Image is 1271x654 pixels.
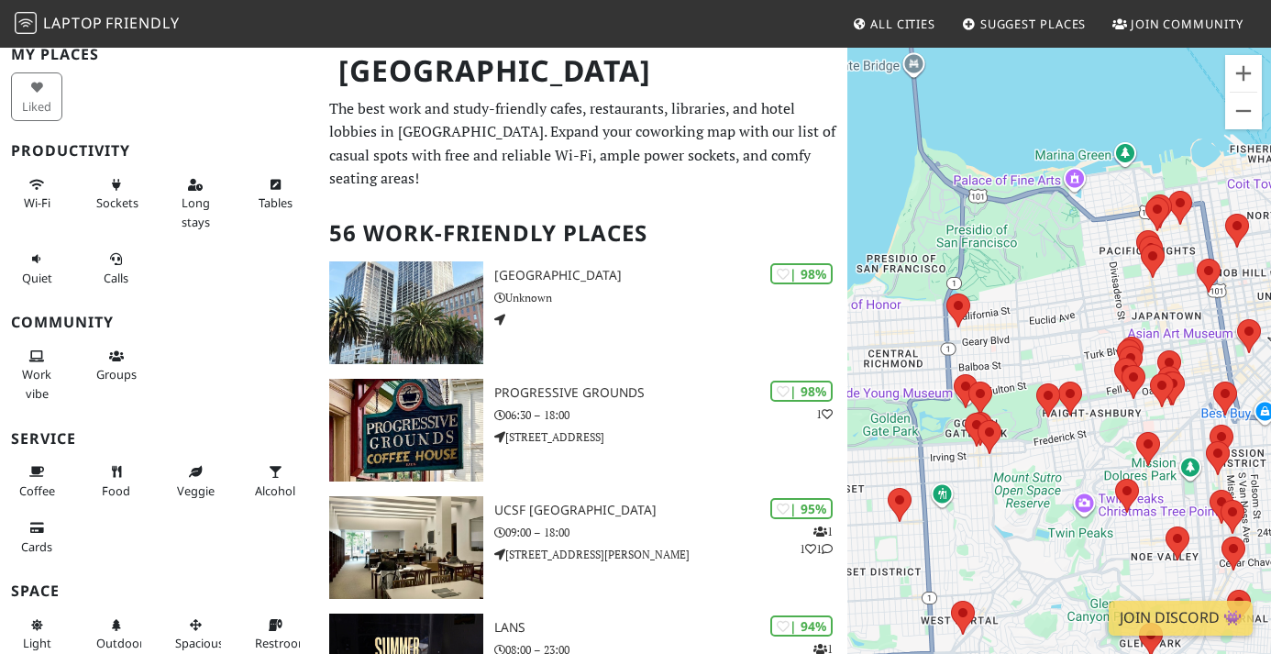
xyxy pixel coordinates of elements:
div: | 94% [770,615,833,637]
button: Wi-Fi [11,170,62,218]
h3: Productivity [11,142,307,160]
img: Progressive Grounds [329,379,484,482]
span: Credit cards [21,538,52,555]
p: Unknown [494,289,847,306]
div: | 98% [770,263,833,284]
span: Join Community [1131,16,1243,32]
img: UCSF Mission Bay FAMRI Library [329,496,484,599]
a: UCSF Mission Bay FAMRI Library | 95% 111 UCSF [GEOGRAPHIC_DATA] 09:00 – 18:00 [STREET_ADDRESS][PE... [318,496,848,599]
h3: Progressive Grounds [494,385,847,401]
button: Zoom in [1225,55,1262,92]
h3: [GEOGRAPHIC_DATA] [494,268,847,283]
span: Natural light [23,635,51,651]
button: Coffee [11,457,62,505]
span: Laptop [43,13,103,33]
button: Zoom out [1225,93,1262,129]
span: Work-friendly tables [259,194,293,211]
a: One Market Plaza | 98% [GEOGRAPHIC_DATA] Unknown [318,261,848,364]
p: The best work and study-friendly cafes, restaurants, libraries, and hotel lobbies in [GEOGRAPHIC_... [329,97,837,191]
h1: [GEOGRAPHIC_DATA] [324,46,845,96]
button: Long stays [170,170,221,237]
span: Group tables [96,366,137,382]
h3: Community [11,314,307,331]
span: Video/audio calls [104,270,128,286]
span: Veggie [177,482,215,499]
button: Food [91,457,142,505]
span: Suggest Places [980,16,1087,32]
h3: Service [11,430,307,448]
div: | 98% [770,381,833,402]
span: Friendly [105,13,179,33]
span: All Cities [870,16,935,32]
a: Progressive Grounds | 98% 1 Progressive Grounds 06:30 – 18:00 [STREET_ADDRESS] [318,379,848,482]
span: Alcohol [255,482,295,499]
button: Work vibe [11,341,62,408]
span: Power sockets [96,194,138,211]
div: | 95% [770,498,833,519]
h3: Space [11,582,307,600]
h3: UCSF [GEOGRAPHIC_DATA] [494,503,847,518]
button: Veggie [170,457,221,505]
button: Quiet [11,244,62,293]
h2: 56 Work-Friendly Places [329,205,837,261]
button: Groups [91,341,142,390]
span: Long stays [182,194,210,229]
span: Stable Wi-Fi [24,194,50,211]
a: LaptopFriendly LaptopFriendly [15,8,180,40]
h3: LANS [494,620,847,636]
a: All Cities [845,7,943,40]
span: Outdoor area [96,635,144,651]
button: Alcohol [249,457,301,505]
img: One Market Plaza [329,261,484,364]
p: 09:00 – 18:00 [494,524,847,541]
img: LaptopFriendly [15,12,37,34]
span: People working [22,366,51,401]
button: Sockets [91,170,142,218]
button: Tables [249,170,301,218]
p: [STREET_ADDRESS][PERSON_NAME] [494,546,847,563]
span: Restroom [255,635,309,651]
a: Suggest Places [955,7,1094,40]
span: Food [102,482,130,499]
a: Join Community [1105,7,1251,40]
p: 1 1 1 [800,523,833,558]
button: Calls [91,244,142,293]
span: Coffee [19,482,55,499]
span: Quiet [22,270,52,286]
h3: My Places [11,46,307,63]
p: [STREET_ADDRESS] [494,428,847,446]
button: Cards [11,513,62,561]
span: Spacious [175,635,224,651]
p: 06:30 – 18:00 [494,406,847,424]
p: 1 [816,405,833,423]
